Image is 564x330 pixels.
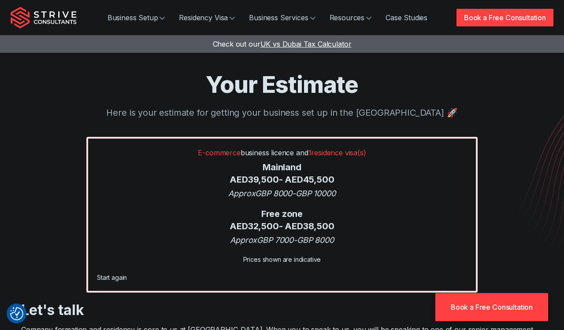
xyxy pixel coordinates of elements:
div: Free zone AED 32,500 - AED 38,500 [97,208,467,232]
a: Check out ourUK vs Dubai Tax Calculator [213,40,352,48]
a: Book a Free Consultation [456,9,553,26]
a: Start again [97,274,127,281]
p: business licence and [97,147,467,158]
a: Business Setup [100,9,172,26]
span: UK vs Dubai Tax Calculator [260,40,352,48]
div: Mainland AED 39,500 - AED 45,500 [97,161,467,186]
a: Business Services [242,9,322,26]
span: E-commerce [198,148,240,157]
img: Strive Consultants [11,7,77,29]
a: Case Studies [378,9,434,26]
a: Resources [323,9,379,26]
p: Here is your estimate for getting your business set up in the [GEOGRAPHIC_DATA] 🚀 [11,106,553,119]
button: Consent Preferences [10,307,23,320]
div: Approx GBP 8000 - GBP 10000 [97,187,467,199]
span: 1 residence visa(s) [308,148,366,157]
div: Prices shown are indicative [97,255,467,264]
div: Approx GBP 7000 - GBP 8000 [97,234,467,246]
img: Revisit consent button [10,307,23,320]
h1: Your Estimate [11,70,553,99]
a: Book a Free Consultation [435,293,548,321]
h3: Let's talk [21,301,543,319]
a: Residency Visa [172,9,242,26]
